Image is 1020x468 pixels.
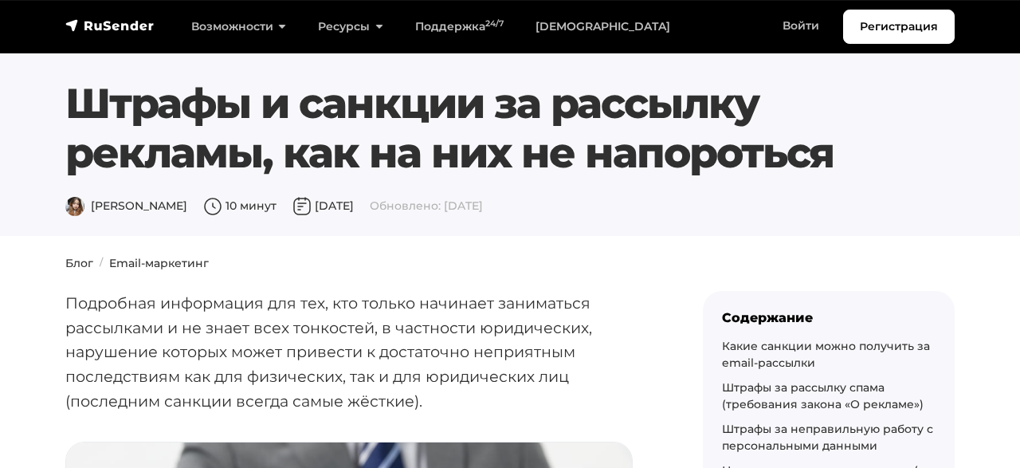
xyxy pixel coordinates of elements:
[203,199,277,213] span: 10 минут
[292,199,354,213] span: [DATE]
[65,79,879,179] h1: Штрафы и санкции за рассылку рекламы, как на них не напороться
[843,10,955,44] a: Регистрация
[370,199,483,213] span: Обновлено: [DATE]
[203,197,222,216] img: Время чтения
[399,10,520,43] a: Поддержка24/7
[93,255,209,272] li: Email-маркетинг
[485,18,504,29] sup: 24/7
[722,339,930,370] a: Какие санкции можно получить за email-рассылки
[65,291,652,414] p: Подробная информация для тех, кто только начинает заниматься рассылками и не знает всех тонкостей...
[56,255,964,272] nav: breadcrumb
[65,18,155,33] img: RuSender
[722,310,936,325] div: Содержание
[722,422,933,453] a: Штрафы за неправильную работу с персональными данными
[302,10,398,43] a: Ресурсы
[292,197,312,216] img: Дата публикации
[722,380,924,411] a: Штрафы за рассылку спама (требования закона «О рекламе»)
[65,256,93,270] a: Блог
[65,199,187,213] span: [PERSON_NAME]
[767,10,835,42] a: Войти
[175,10,302,43] a: Возможности
[520,10,686,43] a: [DEMOGRAPHIC_DATA]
